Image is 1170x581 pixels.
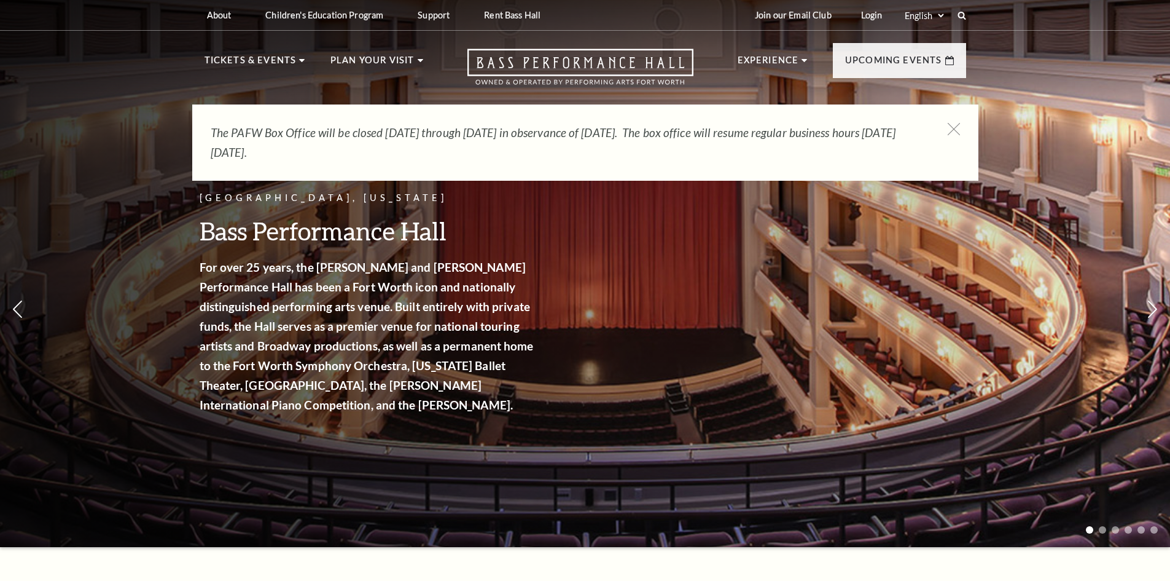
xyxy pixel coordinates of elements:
p: About [207,10,232,20]
em: The PAFW Box Office will be closed [DATE] through [DATE] in observance of [DATE]. The box office ... [211,125,895,159]
select: Select: [902,10,946,22]
p: Support [418,10,450,20]
p: Experience [738,53,799,75]
p: Tickets & Events [205,53,297,75]
p: Children's Education Program [265,10,383,20]
p: [GEOGRAPHIC_DATA], [US_STATE] [200,191,537,206]
p: Rent Bass Hall [484,10,540,20]
strong: For over 25 years, the [PERSON_NAME] and [PERSON_NAME] Performance Hall has been a Fort Worth ico... [200,260,534,412]
p: Plan Your Visit [330,53,415,75]
p: Upcoming Events [845,53,942,75]
h3: Bass Performance Hall [200,215,537,247]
